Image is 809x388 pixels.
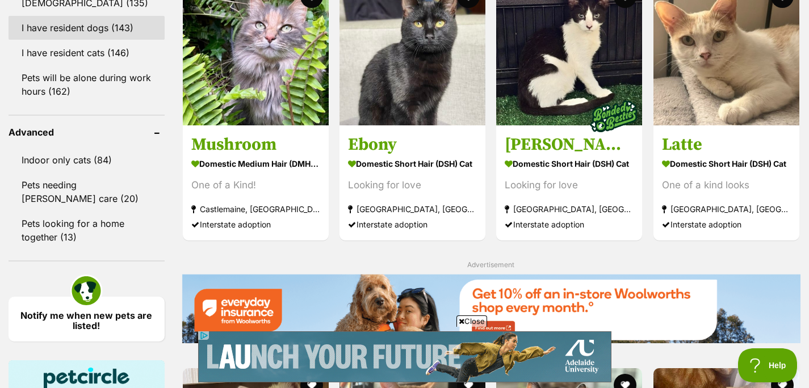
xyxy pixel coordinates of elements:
[9,41,165,65] a: I have resident cats (146)
[9,16,165,40] a: I have resident dogs (143)
[191,216,320,231] div: Interstate adoption
[348,177,477,192] div: Looking for love
[456,315,487,327] span: Close
[738,348,798,382] iframe: Help Scout Beacon - Open
[653,125,799,240] a: Latte Domestic Short Hair (DSH) Cat One of a kind looks [GEOGRAPHIC_DATA], [GEOGRAPHIC_DATA] Inte...
[505,155,634,171] strong: Domestic Short Hair (DSH) Cat
[9,148,165,172] a: Indoor only cats (84)
[348,216,477,231] div: Interstate adoption
[662,155,791,171] strong: Domestic Short Hair (DSH) Cat
[505,201,634,216] strong: [GEOGRAPHIC_DATA], [GEOGRAPHIC_DATA]
[191,155,320,171] strong: Domestic Medium Hair (DMH) Cat
[339,125,485,240] a: Ebony Domestic Short Hair (DSH) Cat Looking for love [GEOGRAPHIC_DATA], [GEOGRAPHIC_DATA] Interst...
[191,177,320,192] div: One of a Kind!
[182,274,800,345] a: Everyday Insurance promotional banner
[191,201,320,216] strong: Castlemaine, [GEOGRAPHIC_DATA]
[9,66,165,103] a: Pets will be alone during work hours (162)
[348,133,477,155] h3: Ebony
[183,125,329,240] a: Mushroom Domestic Medium Hair (DMH) Cat One of a Kind! Castlemaine, [GEOGRAPHIC_DATA] Interstate ...
[505,177,634,192] div: Looking for love
[348,201,477,216] strong: [GEOGRAPHIC_DATA], [GEOGRAPHIC_DATA]
[662,133,791,155] h3: Latte
[348,155,477,171] strong: Domestic Short Hair (DSH) Cat
[9,212,165,249] a: Pets looking for a home together (13)
[505,133,634,155] h3: [PERSON_NAME]
[586,87,643,144] img: bonded besties
[182,274,800,343] img: Everyday Insurance promotional banner
[467,260,514,269] span: Advertisement
[496,125,642,240] a: [PERSON_NAME] Domestic Short Hair (DSH) Cat Looking for love [GEOGRAPHIC_DATA], [GEOGRAPHIC_DATA]...
[662,216,791,231] div: Interstate adoption
[505,216,634,231] div: Interstate adoption
[9,127,165,137] header: Advanced
[662,177,791,192] div: One of a kind looks
[9,173,165,210] a: Pets needing [PERSON_NAME] care (20)
[191,133,320,155] h3: Mushroom
[198,331,611,382] iframe: Advertisement
[662,201,791,216] strong: [GEOGRAPHIC_DATA], [GEOGRAPHIC_DATA]
[9,297,165,341] a: Notify me when new pets are listed!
